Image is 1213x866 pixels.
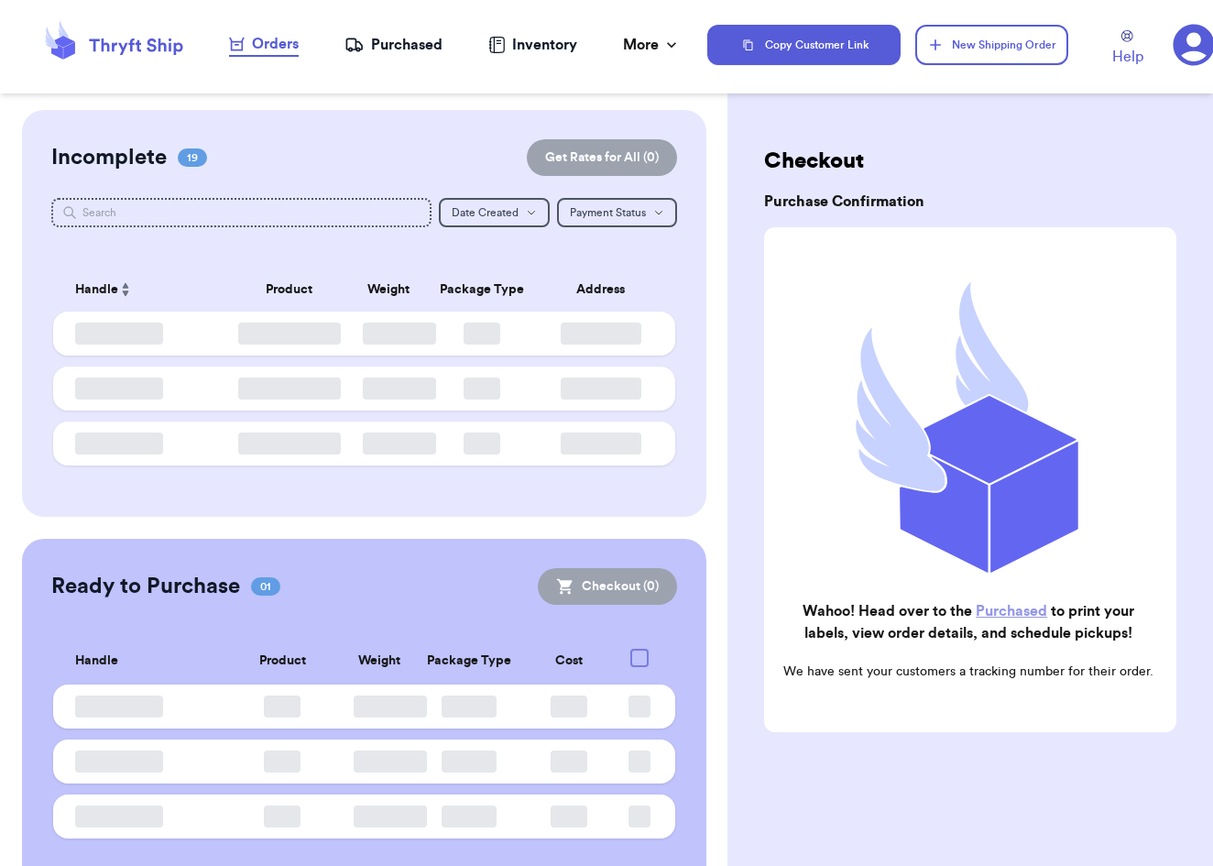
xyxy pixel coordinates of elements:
span: Help [1112,46,1143,68]
span: Date Created [452,207,519,218]
a: Orders [229,33,299,57]
span: 01 [251,577,280,596]
a: Purchased [976,604,1047,619]
th: Product [227,268,352,312]
th: Address [538,268,674,312]
span: Handle [75,652,118,671]
button: Checkout (0) [538,568,677,605]
p: We have sent your customers a tracking number for their order. [779,663,1158,681]
a: Inventory [488,34,577,56]
div: Orders [229,33,299,55]
h2: Ready to Purchase [51,572,240,601]
span: 19 [178,148,207,167]
h2: Wahoo! Head over to the to print your labels, view order details, and schedule pickups! [779,600,1158,644]
th: Product [222,638,343,685]
h2: Incomplete [51,143,167,172]
div: More [623,34,681,56]
th: Package Type [426,268,538,312]
th: Weight [352,268,426,312]
span: Payment Status [570,207,646,218]
th: Package Type [415,638,524,685]
h3: Purchase Confirmation [764,191,1176,213]
input: Search [51,198,432,227]
h2: Checkout [764,147,1176,176]
th: Cost [524,638,615,685]
button: New Shipping Order [915,25,1068,65]
span: Handle [75,280,118,300]
button: Copy Customer Link [707,25,900,65]
button: Sort ascending [118,279,133,301]
a: Purchased [344,34,443,56]
button: Payment Status [557,198,677,227]
button: Date Created [439,198,550,227]
th: Weight [343,638,415,685]
a: Help [1112,30,1143,68]
button: Get Rates for All (0) [527,139,677,176]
